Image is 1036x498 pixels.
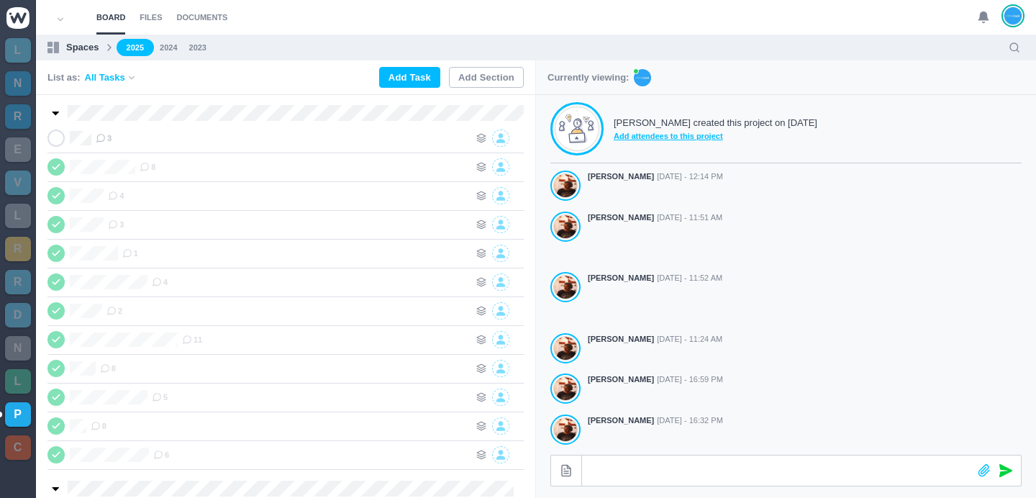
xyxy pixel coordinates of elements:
[588,272,654,284] strong: [PERSON_NAME]
[588,212,654,224] strong: [PERSON_NAME]
[554,336,577,361] img: Antonio Lopes
[657,212,722,224] span: [DATE] - 11:51 AM
[657,333,722,345] span: [DATE] - 11:24 AM
[108,219,124,230] span: 3
[106,305,122,317] span: 2
[91,420,106,432] span: 8
[66,40,99,55] p: Spaces
[117,39,154,57] a: 2025
[47,71,137,85] div: List as:
[152,391,168,403] span: 5
[122,248,138,259] span: 1
[189,42,206,54] a: 2023
[108,190,124,202] span: 4
[100,363,116,374] span: 8
[5,402,31,427] a: P
[5,303,31,327] a: D
[554,376,577,401] img: Antonio Lopes
[153,449,169,461] span: 6
[182,334,202,345] span: 11
[634,69,651,86] img: JT
[5,237,31,261] a: R
[85,71,125,85] span: All Tasks
[588,373,654,386] strong: [PERSON_NAME]
[96,132,112,144] span: 3
[5,435,31,460] a: C
[554,173,577,198] img: Antonio Lopes
[140,161,155,173] span: 8
[5,369,31,394] a: L
[5,171,31,195] a: V
[547,71,629,85] p: Currently viewing:
[1004,6,1022,25] img: João Tosta
[160,42,177,54] a: 2024
[152,276,168,288] span: 4
[559,114,595,144] img: No messages
[614,130,817,142] span: Add attendees to this project
[379,67,440,88] button: Add Task
[5,137,31,162] a: E
[588,333,654,345] strong: [PERSON_NAME]
[554,275,577,299] img: Antonio Lopes
[5,204,31,228] a: L
[554,417,577,442] img: Antonio Lopes
[588,415,654,427] strong: [PERSON_NAME]
[5,270,31,294] a: R
[6,7,29,29] img: winio
[657,415,723,427] span: [DATE] - 16:32 PM
[5,38,31,63] a: L
[5,71,31,96] a: N
[657,373,723,386] span: [DATE] - 16:59 PM
[47,42,59,53] img: spaces
[657,272,722,284] span: [DATE] - 11:52 AM
[5,104,31,129] a: R
[588,171,654,183] strong: [PERSON_NAME]
[554,214,577,239] img: Antonio Lopes
[614,116,817,130] p: [PERSON_NAME] created this project on [DATE]
[449,67,524,88] button: Add Section
[657,171,723,183] span: [DATE] - 12:14 PM
[5,336,31,361] a: N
